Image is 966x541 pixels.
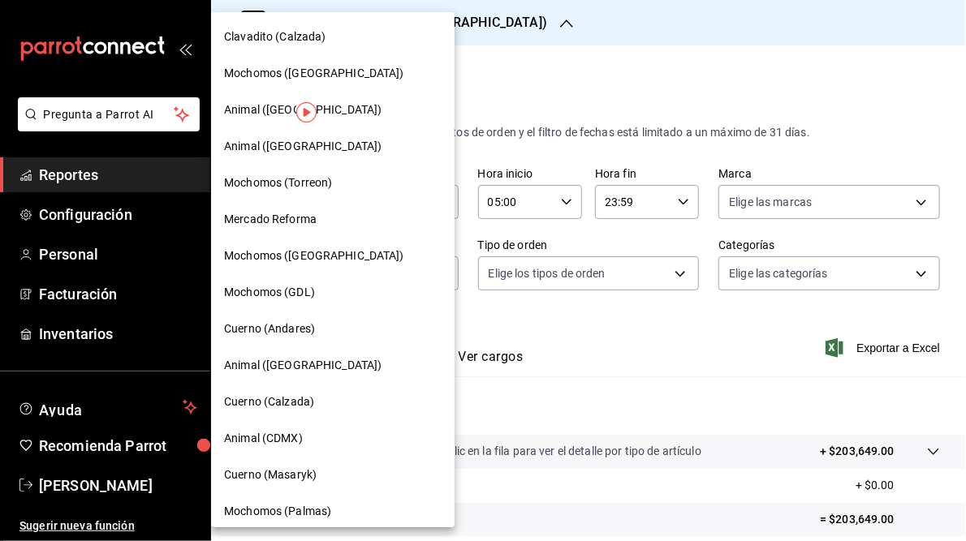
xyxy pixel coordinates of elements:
span: Animal ([GEOGRAPHIC_DATA]) [224,138,382,155]
span: Mochomos (GDL) [224,284,315,301]
div: Animal ([GEOGRAPHIC_DATA]) [211,92,455,128]
span: Cuerno (Calzada) [224,393,314,410]
span: Mercado Reforma [224,211,317,228]
span: Animal (CDMX) [224,430,303,447]
span: Clavadito (Calzada) [224,28,326,45]
span: Cuerno (Masaryk) [224,466,317,483]
div: Cuerno (Masaryk) [211,457,455,493]
span: Animal ([GEOGRAPHIC_DATA]) [224,357,382,374]
span: Mochomos ([GEOGRAPHIC_DATA]) [224,65,404,82]
div: Mochomos ([GEOGRAPHIC_DATA]) [211,55,455,92]
div: Mochomos ([GEOGRAPHIC_DATA]) [211,238,455,274]
div: Clavadito (Calzada) [211,19,455,55]
div: Animal ([GEOGRAPHIC_DATA]) [211,347,455,384]
span: Animal ([GEOGRAPHIC_DATA]) [224,101,382,118]
div: Mochomos (Palmas) [211,493,455,530]
div: Mochomos (Torreon) [211,165,455,201]
div: Cuerno (Andares) [211,311,455,347]
div: Mercado Reforma [211,201,455,238]
div: Animal ([GEOGRAPHIC_DATA]) [211,128,455,165]
span: Mochomos (Torreon) [224,174,332,191]
span: Mochomos ([GEOGRAPHIC_DATA]) [224,247,404,264]
div: Mochomos (GDL) [211,274,455,311]
div: Animal (CDMX) [211,420,455,457]
span: Cuerno (Andares) [224,320,315,337]
img: Tooltip marker [296,102,317,122]
div: Cuerno (Calzada) [211,384,455,420]
span: Mochomos (Palmas) [224,503,331,520]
